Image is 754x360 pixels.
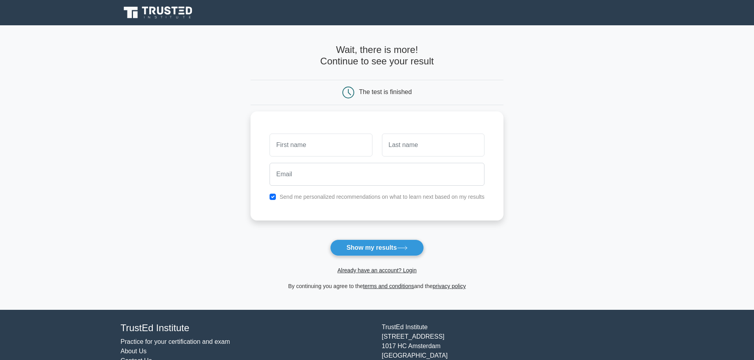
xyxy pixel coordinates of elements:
a: Practice for your certification and exam [121,338,230,345]
a: terms and conditions [363,283,414,289]
a: About Us [121,348,147,354]
input: Last name [382,134,484,156]
h4: TrustEd Institute [121,322,372,334]
input: Email [270,163,484,186]
h4: Wait, there is more! Continue to see your result [251,44,503,67]
a: privacy policy [433,283,466,289]
a: Already have an account? Login [337,267,416,273]
label: Send me personalized recommendations on what to learn next based on my results [279,194,484,200]
button: Show my results [330,239,424,256]
div: The test is finished [359,89,412,95]
input: First name [270,134,372,156]
div: By continuing you agree to the and the [246,281,508,291]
